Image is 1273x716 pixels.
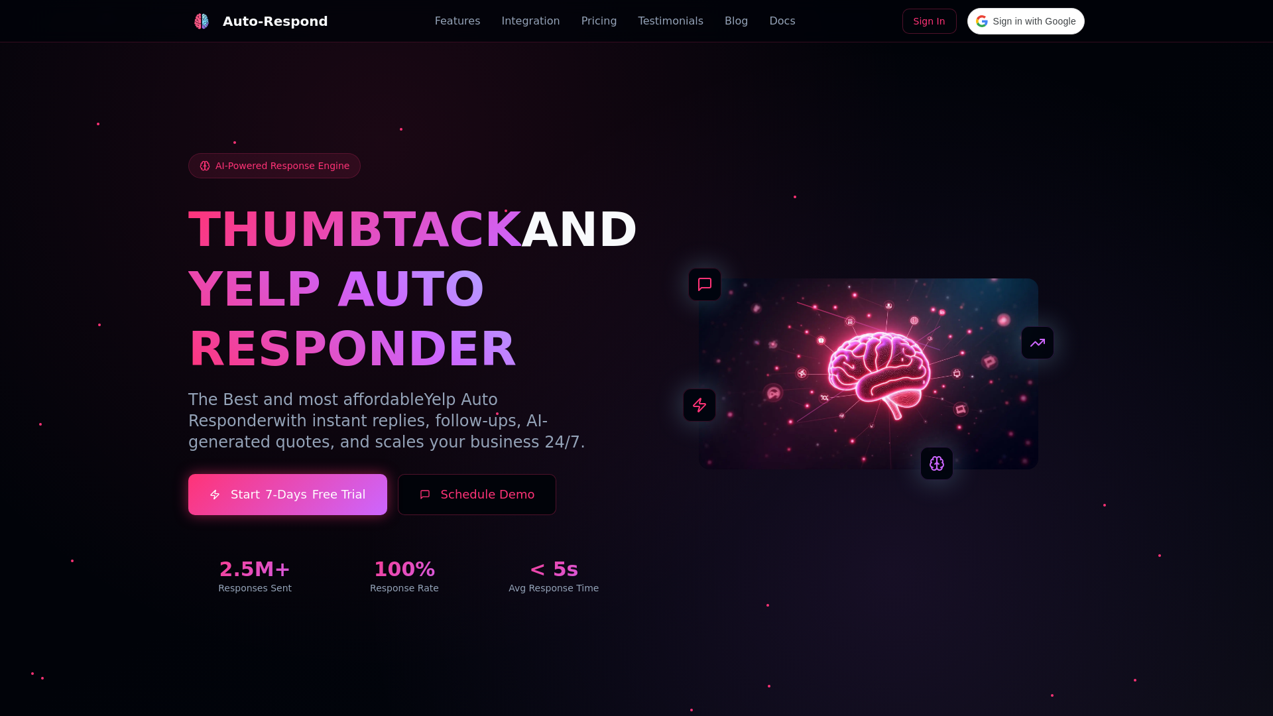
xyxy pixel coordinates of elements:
span: THUMBTACK [188,202,521,257]
p: The Best and most affordable with instant replies, follow-ups, AI-generated quotes, and scales yo... [188,389,621,453]
a: Features [435,13,481,29]
div: Auto-Respond [223,12,328,30]
span: AI-Powered Response Engine [215,159,349,172]
div: Avg Response Time [487,581,621,595]
span: Yelp Auto Responder [188,390,498,430]
div: Sign in with Google [967,8,1085,34]
div: Response Rate [337,581,471,595]
img: Auto-Respond Logo [194,13,210,29]
a: Sign In [902,9,957,34]
a: Docs [769,13,795,29]
a: Pricing [581,13,617,29]
div: 100% [337,558,471,581]
a: Integration [501,13,560,29]
span: AND [521,202,638,257]
button: Schedule Demo [398,474,557,515]
div: Responses Sent [188,581,322,595]
div: 2.5M+ [188,558,322,581]
div: < 5s [487,558,621,581]
a: Blog [725,13,748,29]
a: Testimonials [638,13,704,29]
img: AI Neural Network Brain [699,278,1038,469]
span: 7-Days [265,485,307,504]
span: Sign in with Google [993,15,1076,29]
a: Start7-DaysFree Trial [188,474,387,515]
a: Auto-Respond LogoAuto-Respond [188,8,328,34]
h1: YELP AUTO RESPONDER [188,259,621,379]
